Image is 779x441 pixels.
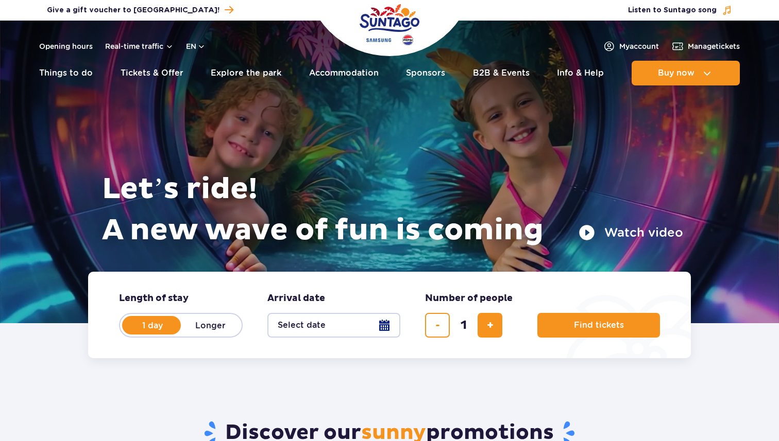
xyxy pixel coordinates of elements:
button: Buy now [632,61,740,85]
form: Planning your visit to Park of Poland [88,272,691,358]
button: Real-time traffic [105,42,174,50]
label: 1 day [123,314,182,336]
h1: Let’s ride! A new wave of fun is coming [102,169,683,251]
a: Tickets & Offer [121,61,183,85]
a: Accommodation [309,61,379,85]
span: Find tickets [574,321,624,330]
button: Watch video [579,224,683,241]
button: Select date [267,313,400,338]
button: en [186,41,206,51]
span: Arrival date [267,292,325,305]
label: Longer [181,314,240,336]
span: Give a gift voucher to [GEOGRAPHIC_DATA]! [47,5,219,15]
a: Explore the park [211,61,281,85]
button: add ticket [478,313,502,338]
a: Info & Help [557,61,604,85]
input: number of tickets [451,313,476,338]
a: Sponsors [406,61,445,85]
span: Length of stay [119,292,189,305]
a: Give a gift voucher to [GEOGRAPHIC_DATA]! [47,3,233,17]
a: Things to do [39,61,93,85]
a: Managetickets [671,40,740,52]
span: Number of people [425,292,513,305]
span: Buy now [658,68,695,78]
button: Find tickets [537,313,660,338]
a: B2B & Events [473,61,530,85]
span: My account [619,41,659,51]
span: Listen to Suntago song [628,5,717,15]
span: Manage tickets [688,41,740,51]
button: remove ticket [425,313,450,338]
a: Myaccount [603,40,659,52]
a: Opening hours [39,41,93,51]
button: Listen to Suntago song [628,5,732,15]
